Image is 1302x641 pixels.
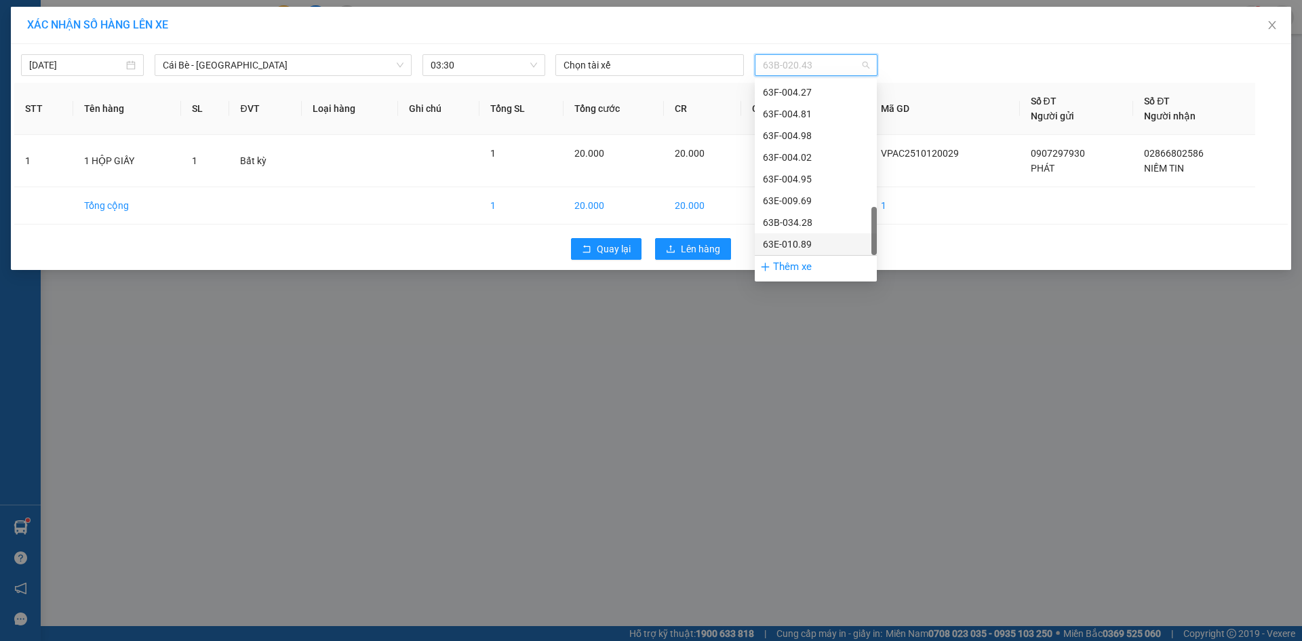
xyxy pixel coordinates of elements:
[666,244,675,255] span: upload
[763,128,869,143] div: 63F-004.98
[29,58,123,73] input: 13/10/2025
[1144,111,1196,121] span: Người nhận
[582,244,591,255] span: rollback
[1253,7,1291,45] button: Close
[1144,148,1204,159] span: 02866802586
[763,193,869,208] div: 63E-009.69
[27,18,168,31] span: XÁC NHẬN SỐ HÀNG LÊN XE
[763,172,869,187] div: 63F-004.95
[763,55,869,75] span: 63B-020.43
[479,83,564,135] th: Tổng SL
[571,238,642,260] button: rollbackQuay lại
[870,83,1019,135] th: Mã GD
[755,147,877,168] div: 63F-004.02
[755,233,877,255] div: 63E-010.89
[302,83,398,135] th: Loại hàng
[192,155,197,166] span: 1
[755,168,877,190] div: 63F-004.95
[1144,163,1184,174] span: NIỀM TIN
[490,148,496,159] span: 1
[741,83,792,135] th: CC
[229,135,301,187] td: Bất kỳ
[14,135,73,187] td: 1
[1031,148,1085,159] span: 0907297930
[681,241,720,256] span: Lên hàng
[755,190,877,212] div: 63E-009.69
[1031,96,1057,106] span: Số ĐT
[755,212,877,233] div: 63B-034.28
[73,135,181,187] td: 1 HỘP GIẤY
[181,83,230,135] th: SL
[574,148,604,159] span: 20.000
[398,83,479,135] th: Ghi chú
[763,106,869,121] div: 63F-004.81
[1031,111,1074,121] span: Người gửi
[597,241,631,256] span: Quay lại
[1031,163,1054,174] span: PHÁT
[73,83,181,135] th: Tên hàng
[755,125,877,147] div: 63F-004.98
[763,237,869,252] div: 63E-010.89
[564,83,664,135] th: Tổng cước
[431,55,537,75] span: 03:30
[1267,20,1278,31] span: close
[870,187,1019,225] td: 1
[760,262,770,272] span: plus
[755,103,877,125] div: 63F-004.81
[763,215,869,230] div: 63B-034.28
[73,187,181,225] td: Tổng cộng
[664,83,741,135] th: CR
[655,238,731,260] button: uploadLên hàng
[564,187,664,225] td: 20.000
[1144,96,1170,106] span: Số ĐT
[763,150,869,165] div: 63F-004.02
[755,255,877,279] div: Thêm xe
[396,61,404,69] span: down
[763,85,869,100] div: 63F-004.27
[229,83,301,135] th: ĐVT
[479,187,564,225] td: 1
[755,81,877,103] div: 63F-004.27
[14,83,73,135] th: STT
[881,148,959,159] span: VPAC2510120029
[675,148,705,159] span: 20.000
[163,55,403,75] span: Cái Bè - Sài Gòn
[664,187,741,225] td: 20.000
